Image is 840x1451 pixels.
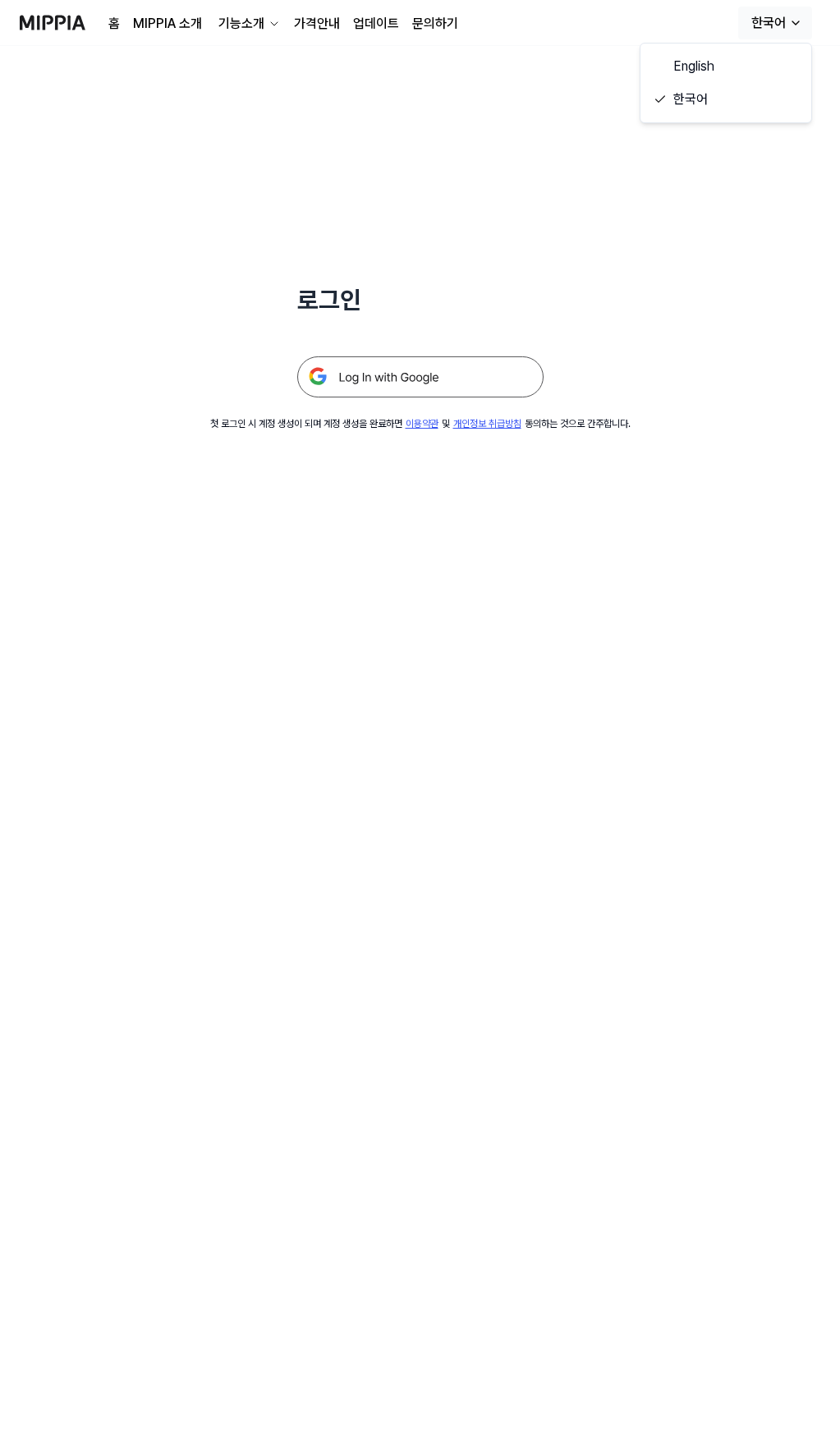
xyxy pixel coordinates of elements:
[748,13,789,33] div: 한국어
[647,50,805,83] a: English
[210,417,631,431] div: 첫 로그인 시 계정 생성이 되며 계정 생성을 완료하면 및 동의하는 것으로 간주합니다.
[738,7,812,39] button: 한국어
[215,14,281,34] button: 기능소개
[453,418,521,429] a: 개인정보 취급방침
[108,14,120,34] a: 홈
[353,14,399,34] a: 업데이트
[297,356,544,397] img: 구글 로그인 버튼
[406,418,438,429] a: 이용약관
[297,282,544,317] h1: 로그인
[294,14,340,34] a: 가격안내
[412,14,458,34] a: 문의하기
[133,14,202,34] a: MIPPIA 소개
[647,83,805,116] a: 한국어
[215,14,268,34] div: 기능소개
